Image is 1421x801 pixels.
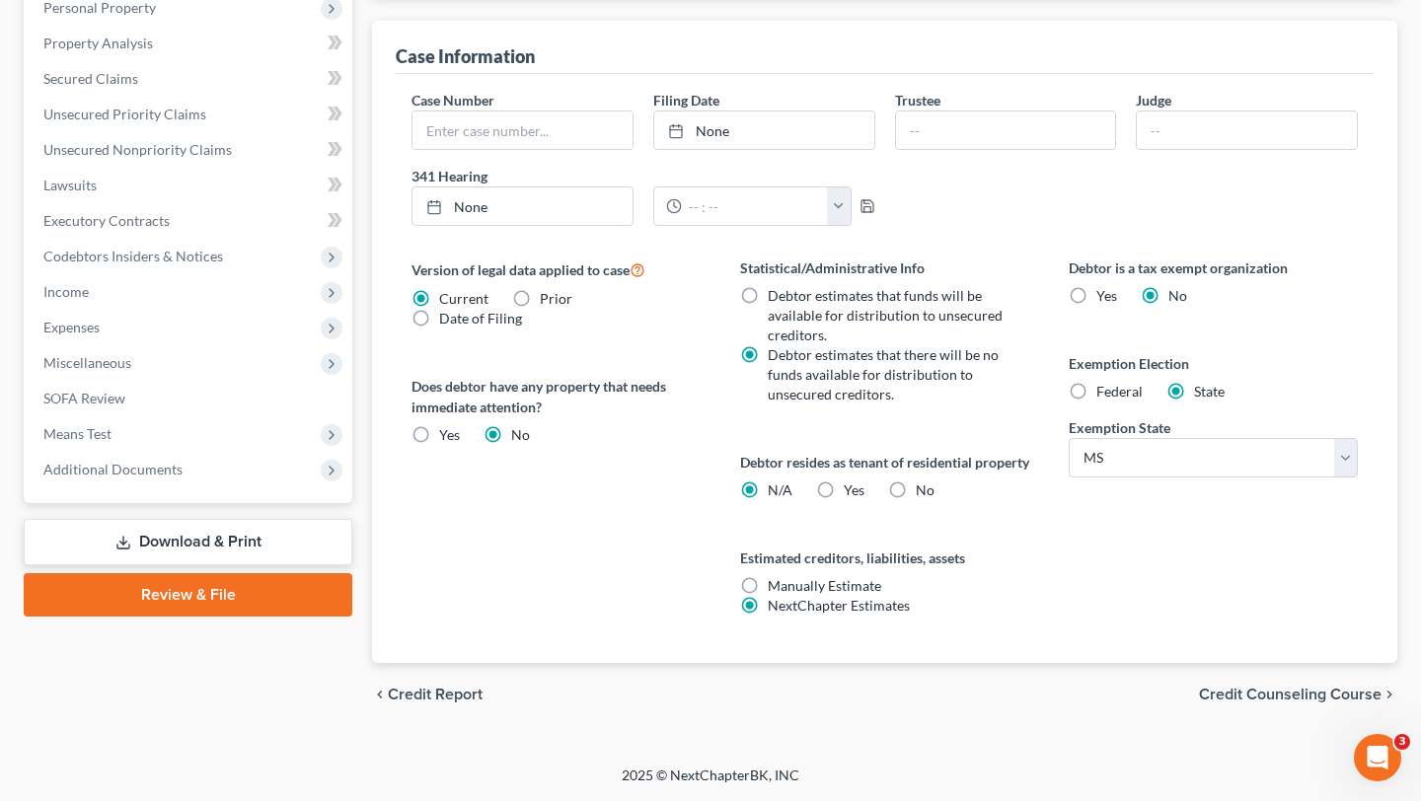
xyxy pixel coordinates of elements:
a: SOFA Review [28,381,352,416]
a: None [654,111,874,149]
span: Date of Filing [439,310,522,327]
label: 341 Hearing [402,166,885,186]
span: No [916,481,935,498]
span: No [511,426,530,443]
span: Manually Estimate [768,577,881,594]
i: chevron_left [372,687,388,702]
span: Credit Counseling Course [1199,687,1382,702]
span: Income [43,283,89,300]
label: Filing Date [653,90,719,110]
span: Yes [439,426,460,443]
label: Debtor resides as tenant of residential property [740,452,1029,473]
div: Case Information [396,44,535,68]
span: Debtor estimates that there will be no funds available for distribution to unsecured creditors. [768,346,999,402]
span: Additional Documents [43,461,183,477]
a: Executory Contracts [28,203,352,239]
span: Current [439,290,488,307]
span: No [1168,287,1187,304]
span: Yes [1096,287,1117,304]
label: Exemption State [1069,417,1170,438]
span: State [1194,383,1225,400]
a: Review & File [24,573,352,617]
label: Judge [1136,90,1171,110]
span: N/A [768,481,792,498]
span: Lawsuits [43,177,97,193]
span: Prior [540,290,572,307]
span: Expenses [43,319,100,335]
a: Unsecured Priority Claims [28,97,352,132]
label: Trustee [895,90,940,110]
input: -- [1137,111,1357,149]
span: Means Test [43,425,112,442]
span: Codebtors Insiders & Notices [43,248,223,264]
label: Estimated creditors, liabilities, assets [740,547,1029,568]
span: Federal [1096,383,1143,400]
button: chevron_left Credit Report [372,687,483,702]
span: NextChapter Estimates [768,597,910,614]
iframe: Intercom live chat [1354,734,1401,781]
span: 3 [1394,734,1410,750]
span: Executory Contracts [43,212,170,229]
button: Credit Counseling Course chevron_right [1199,687,1397,702]
a: Property Analysis [28,26,352,61]
label: Exemption Election [1069,353,1358,374]
a: Unsecured Nonpriority Claims [28,132,352,168]
div: 2025 © NextChapterBK, INC [148,765,1273,801]
input: -- : -- [682,187,828,225]
span: Miscellaneous [43,354,131,371]
i: chevron_right [1382,687,1397,702]
label: Version of legal data applied to case [411,257,701,281]
span: Debtor estimates that funds will be available for distribution to unsecured creditors. [768,287,1003,343]
a: Download & Print [24,519,352,565]
a: None [412,187,633,225]
label: Case Number [411,90,494,110]
a: Secured Claims [28,61,352,97]
span: Unsecured Priority Claims [43,106,206,122]
span: Unsecured Nonpriority Claims [43,141,232,158]
a: Lawsuits [28,168,352,203]
label: Statistical/Administrative Info [740,257,1029,278]
span: SOFA Review [43,390,125,406]
input: Enter case number... [412,111,633,149]
label: Debtor is a tax exempt organization [1069,257,1358,278]
input: -- [896,111,1116,149]
span: Secured Claims [43,70,138,87]
label: Does debtor have any property that needs immediate attention? [411,376,701,417]
span: Property Analysis [43,35,153,51]
span: Credit Report [388,687,483,702]
span: Yes [844,481,864,498]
